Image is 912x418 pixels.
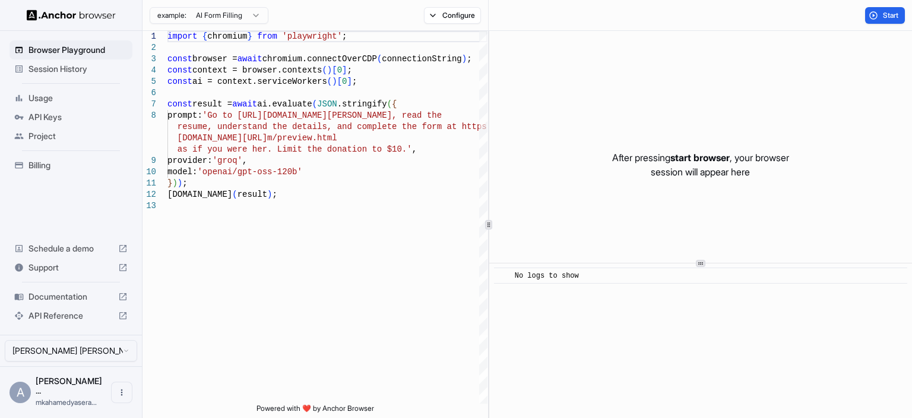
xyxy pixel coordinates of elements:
span: } [247,32,252,41]
div: 3 [142,54,156,65]
div: API Keys [9,108,132,127]
div: 5 [142,76,156,87]
div: Schedule a demo [9,239,132,258]
div: Usage [9,89,132,108]
span: ; [182,178,187,188]
span: provider: [167,156,213,165]
span: ] [347,77,351,86]
span: await [237,54,262,64]
span: Ahamed Yaser Arafath MK [36,376,102,395]
span: const [167,65,192,75]
span: ; [352,77,357,86]
span: connectionString [382,54,461,64]
span: 0 [337,65,342,75]
span: ​ [500,270,506,282]
span: await [232,99,257,109]
div: Documentation [9,287,132,306]
span: [ [337,77,342,86]
div: 2 [142,42,156,54]
span: ) [327,65,332,75]
span: ) [462,54,467,64]
img: Anchor Logo [27,10,116,21]
div: Browser Playground [9,40,132,59]
span: No logs to show [515,272,579,280]
span: ; [342,32,347,41]
div: 12 [142,189,156,200]
span: [DOMAIN_NAME][URL] [178,133,267,143]
span: ] [342,65,347,75]
span: chromium [207,32,247,41]
span: mkahamedyaserarafath@gmail.com [36,398,97,407]
span: ( [377,54,382,64]
span: { [202,32,207,41]
span: } [167,178,172,188]
span: ( [232,190,237,199]
div: 9 [142,155,156,166]
span: result [237,190,267,199]
div: 11 [142,178,156,189]
span: 'Go to [URL][DOMAIN_NAME][PERSON_NAME], re [202,111,412,120]
span: Documentation [28,291,113,303]
span: Usage [28,92,128,104]
button: Configure [424,7,482,24]
span: ad the [412,111,442,120]
div: 10 [142,166,156,178]
span: model: [167,167,197,177]
span: prompt: [167,111,202,120]
span: ( [327,77,332,86]
span: ) [178,178,182,188]
div: API Reference [9,306,132,325]
span: resume, understand the details, and complete the f [178,122,427,131]
div: Billing [9,156,132,175]
span: ( [322,65,327,75]
span: 0 [342,77,347,86]
span: 'playwright' [282,32,342,41]
span: 'openai/gpt-oss-120b' [197,167,302,177]
div: 1 [142,31,156,42]
span: orm at https:// [427,122,502,131]
div: 4 [142,65,156,76]
span: ( [312,99,317,109]
span: ) [332,77,337,86]
span: ai.evaluate [257,99,312,109]
span: JSON [317,99,337,109]
div: 13 [142,200,156,212]
span: ) [172,178,177,188]
span: as if you were her. Limit the donation to $10.' [178,144,412,154]
span: ; [347,65,351,75]
p: After pressing , your browser session will appear here [612,150,789,179]
span: ) [267,190,272,199]
span: import [167,32,197,41]
span: API Keys [28,111,128,123]
span: , [242,156,247,165]
span: Session History [28,63,128,75]
span: example: [157,11,186,20]
span: Start [883,11,900,20]
span: API Reference [28,310,113,322]
span: [ [332,65,337,75]
span: start browser [670,152,730,164]
span: const [167,77,192,86]
div: 6 [142,87,156,99]
span: Support [28,262,113,274]
span: Browser Playground [28,44,128,56]
span: result = [192,99,232,109]
span: ; [467,54,471,64]
div: Session History [9,59,132,78]
span: Project [28,130,128,142]
span: , [412,144,417,154]
span: chromium.connectOverCDP [262,54,377,64]
span: ai = context.serviceWorkers [192,77,327,86]
button: Open menu [111,382,132,403]
span: const [167,99,192,109]
span: Powered with ❤️ by Anchor Browser [256,404,374,418]
span: ; [272,190,277,199]
span: ( [387,99,392,109]
span: Schedule a demo [28,243,113,254]
span: 'groq' [213,156,242,165]
div: Support [9,258,132,277]
div: A [9,382,31,403]
span: .stringify [337,99,387,109]
span: m/preview.html [267,133,337,143]
button: Start [865,7,905,24]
